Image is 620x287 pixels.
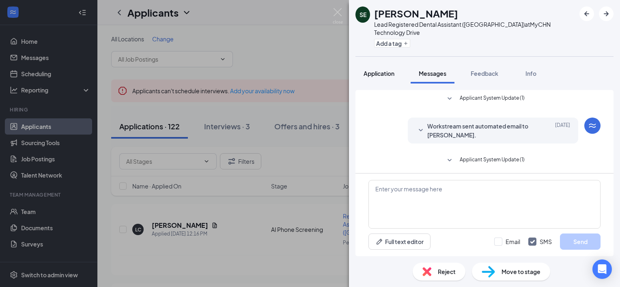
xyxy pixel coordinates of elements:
span: Applicant System Update (1) [460,94,525,104]
button: ArrowRight [599,6,614,21]
div: Open Intercom Messenger [592,259,612,279]
h1: [PERSON_NAME] [374,6,458,20]
svg: WorkstreamLogo [588,121,597,131]
svg: Plus [403,41,408,46]
svg: SmallChevronDown [445,156,454,165]
svg: SmallChevronDown [416,126,426,135]
button: SmallChevronDownApplicant System Update (1) [445,94,525,104]
button: SmallChevronDownApplicant System Update (1) [445,156,525,165]
button: Send [560,233,601,250]
span: Applicant System Update (1) [460,156,525,165]
span: Application [364,70,394,77]
svg: SmallChevronDown [445,94,454,104]
span: Info [525,70,536,77]
span: Feedback [471,70,498,77]
span: [DATE] [555,122,570,139]
span: Reject [438,267,456,276]
button: PlusAdd a tag [374,39,410,47]
button: ArrowLeftNew [579,6,594,21]
span: Messages [419,70,446,77]
div: Lead Registered Dental Assistant ([GEOGRAPHIC_DATA]) at MyCHN Technology Drive [374,20,575,36]
span: Move to stage [502,267,540,276]
svg: ArrowRight [601,9,611,19]
span: Workstream sent automated email to [PERSON_NAME]. [427,122,534,139]
svg: ArrowLeftNew [582,9,592,19]
svg: Pen [375,238,383,246]
button: Full text editorPen [368,233,431,250]
div: SE [360,11,366,19]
